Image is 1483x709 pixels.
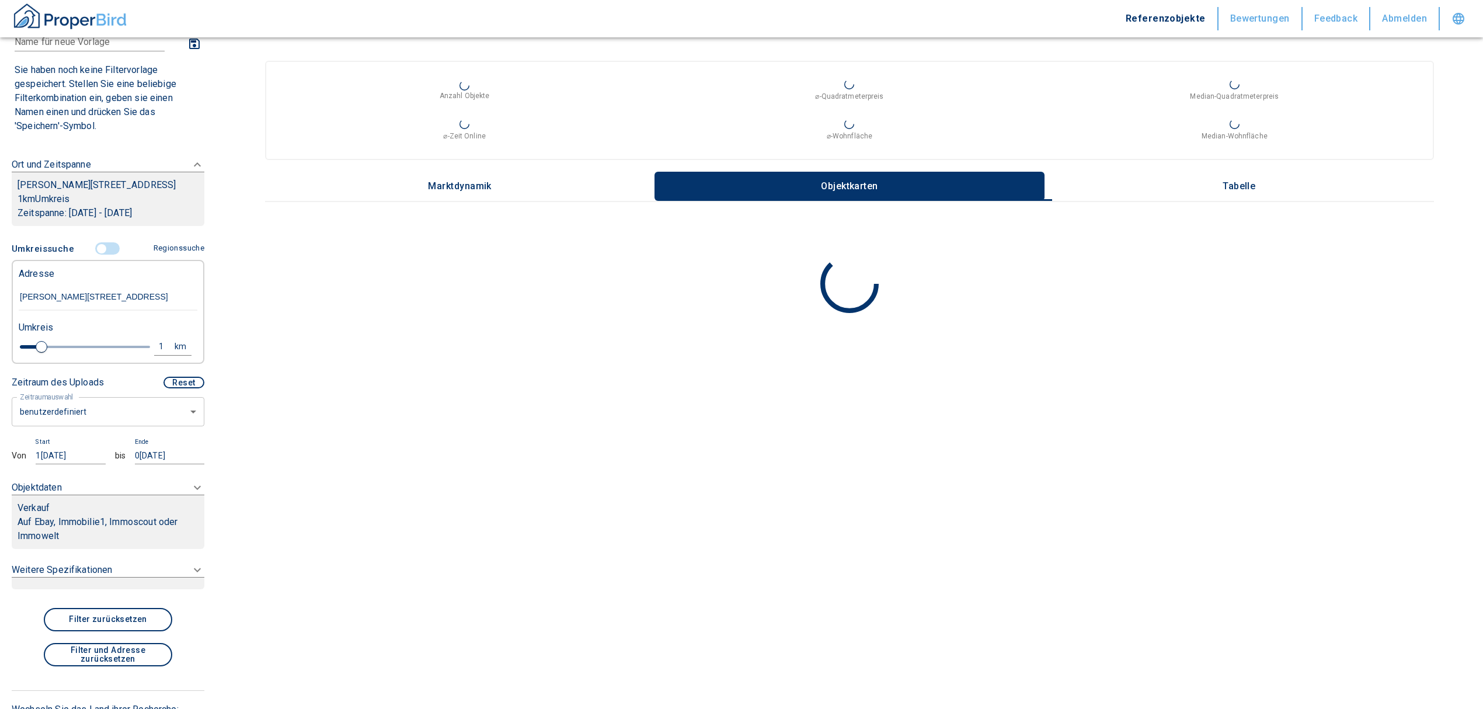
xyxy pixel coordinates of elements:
[443,131,485,141] p: ⌀-Zeit Online
[428,181,492,192] p: Marktdynamik
[827,131,872,141] p: ⌀-Wohnfläche
[19,267,54,281] p: Adresse
[135,437,149,447] p: Ende
[18,192,199,206] p: 1 km Umkreis
[154,338,192,356] button: 1km
[149,238,204,259] button: Regionssuche
[12,563,112,577] p: Weitere Spezifikationen
[15,63,201,133] p: Sie haben noch keine Filtervorlage gespeichert. Stellen Sie eine beliebige Filterkombination ein,...
[815,91,883,102] p: ⌀-Quadratmeterpreis
[135,447,204,464] input: dd.mm.yyyy
[163,377,204,388] button: Reset
[12,474,204,556] div: ObjektdatenVerkaufAuf Ebay, Immobilie1, Immoscout oder Immowelt
[12,376,104,390] p: Zeitraum des Uploads
[19,321,53,335] p: Umkreis
[1202,131,1268,141] p: Median-Wohnfläche
[12,450,26,461] div: Von
[1303,7,1371,30] button: Feedback
[157,339,178,354] div: 1
[18,178,199,192] p: [PERSON_NAME][STREET_ADDRESS]
[115,450,126,461] div: bis
[36,437,50,447] p: Start
[12,2,128,31] img: ProperBird Logo and Home Button
[36,447,105,464] input: dd.mm.yyyy
[12,2,128,36] button: ProperBird Logo and Home Button
[178,339,189,354] div: km
[1370,7,1440,30] button: Abmelden
[12,396,204,427] div: benutzerdefiniert
[18,501,50,515] p: Verkauf
[12,158,91,172] p: Ort und Zeitspanne
[440,91,490,101] p: Anzahl Objekte
[265,172,1434,201] div: wrapped label tabs example
[18,206,199,220] p: Zeitspanne: [DATE] - [DATE]
[12,481,62,495] p: Objektdaten
[1219,7,1303,30] button: Bewertungen
[44,608,172,631] button: Filter zurücksetzen
[12,146,204,238] div: Ort und Zeitspanne[PERSON_NAME][STREET_ADDRESS]1kmUmkreisZeitspanne: [DATE] - [DATE]
[12,238,79,260] button: Umkreissuche
[12,238,204,465] div: FiltervorlagenNeue Filtereinstellungen erkannt!
[1210,181,1268,192] p: Tabelle
[1114,7,1219,30] button: Referenzobjekte
[19,284,197,311] input: Adresse ändern
[1190,91,1279,102] p: Median-Quadratmeterpreis
[18,515,199,543] p: Auf Ebay, Immobilie1, Immoscout oder Immowelt
[12,30,204,137] div: FiltervorlagenNeue Filtereinstellungen erkannt!
[12,556,204,596] div: Weitere Spezifikationen
[820,181,879,192] p: Objektkarten
[44,643,172,666] button: Filter und Adresse zurücksetzen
